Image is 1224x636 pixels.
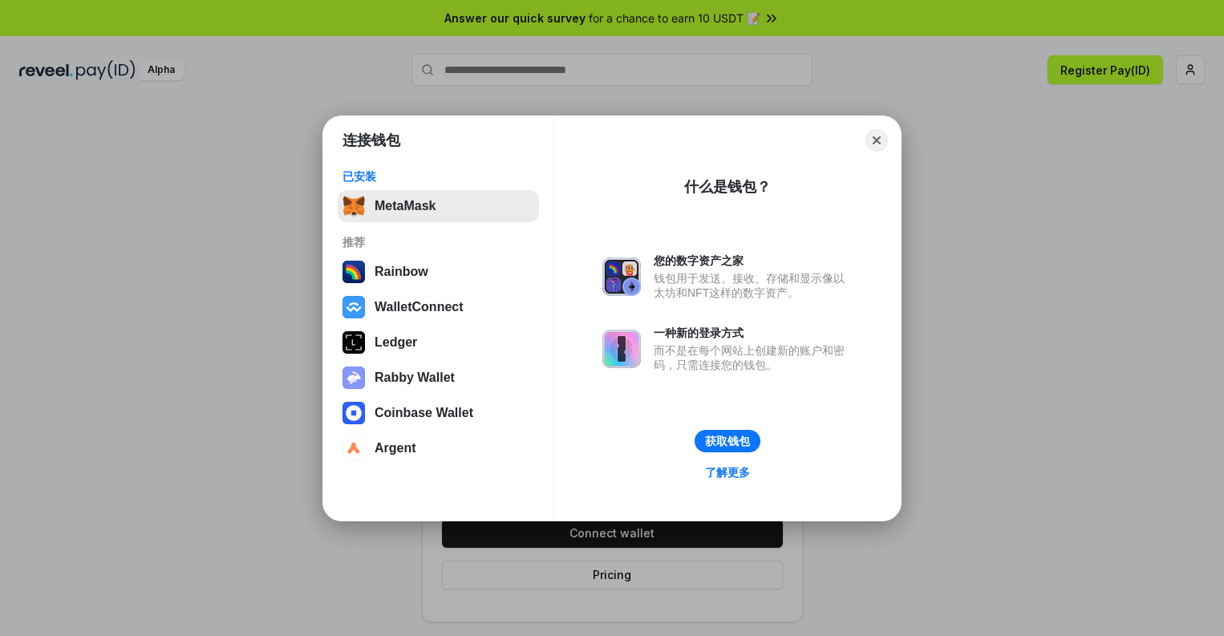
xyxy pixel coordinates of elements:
div: Coinbase Wallet [375,406,473,420]
div: 而不是在每个网站上创建新的账户和密码，只需连接您的钱包。 [654,343,853,372]
div: 推荐 [342,235,534,249]
button: Argent [338,432,539,464]
div: Rainbow [375,265,428,279]
div: 钱包用于发送、接收、存储和显示像以太坊和NFT这样的数字资产。 [654,271,853,300]
div: Rabby Wallet [375,371,455,385]
div: 了解更多 [705,465,750,480]
div: Ledger [375,335,417,350]
div: Argent [375,441,416,456]
div: 什么是钱包？ [684,177,771,196]
div: 一种新的登录方式 [654,326,853,340]
div: MetaMask [375,199,436,213]
img: svg+xml,%3Csvg%20xmlns%3D%22http%3A%2F%2Fwww.w3.org%2F2000%2Fsvg%22%20fill%3D%22none%22%20viewBox... [342,367,365,389]
img: svg+xml,%3Csvg%20xmlns%3D%22http%3A%2F%2Fwww.w3.org%2F2000%2Fsvg%22%20width%3D%2228%22%20height%3... [342,331,365,354]
img: svg+xml,%3Csvg%20xmlns%3D%22http%3A%2F%2Fwww.w3.org%2F2000%2Fsvg%22%20fill%3D%22none%22%20viewBox... [602,257,641,296]
button: Coinbase Wallet [338,397,539,429]
h1: 连接钱包 [342,131,400,150]
button: Rainbow [338,256,539,288]
img: svg+xml,%3Csvg%20width%3D%2228%22%20height%3D%2228%22%20viewBox%3D%220%200%2028%2028%22%20fill%3D... [342,437,365,460]
div: WalletConnect [375,300,464,314]
img: svg+xml,%3Csvg%20fill%3D%22none%22%20height%3D%2233%22%20viewBox%3D%220%200%2035%2033%22%20width%... [342,195,365,217]
button: Close [865,129,888,152]
div: 已安装 [342,169,534,184]
img: svg+xml,%3Csvg%20width%3D%2228%22%20height%3D%2228%22%20viewBox%3D%220%200%2028%2028%22%20fill%3D... [342,402,365,424]
img: svg+xml,%3Csvg%20xmlns%3D%22http%3A%2F%2Fwww.w3.org%2F2000%2Fsvg%22%20fill%3D%22none%22%20viewBox... [602,330,641,368]
img: svg+xml,%3Csvg%20width%3D%22120%22%20height%3D%22120%22%20viewBox%3D%220%200%20120%20120%22%20fil... [342,261,365,283]
button: 获取钱包 [695,430,760,452]
div: 获取钱包 [705,434,750,448]
a: 了解更多 [695,462,760,483]
button: Rabby Wallet [338,362,539,394]
button: Ledger [338,326,539,359]
button: MetaMask [338,190,539,222]
img: svg+xml,%3Csvg%20width%3D%2228%22%20height%3D%2228%22%20viewBox%3D%220%200%2028%2028%22%20fill%3D... [342,296,365,318]
div: 您的数字资产之家 [654,253,853,268]
button: WalletConnect [338,291,539,323]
